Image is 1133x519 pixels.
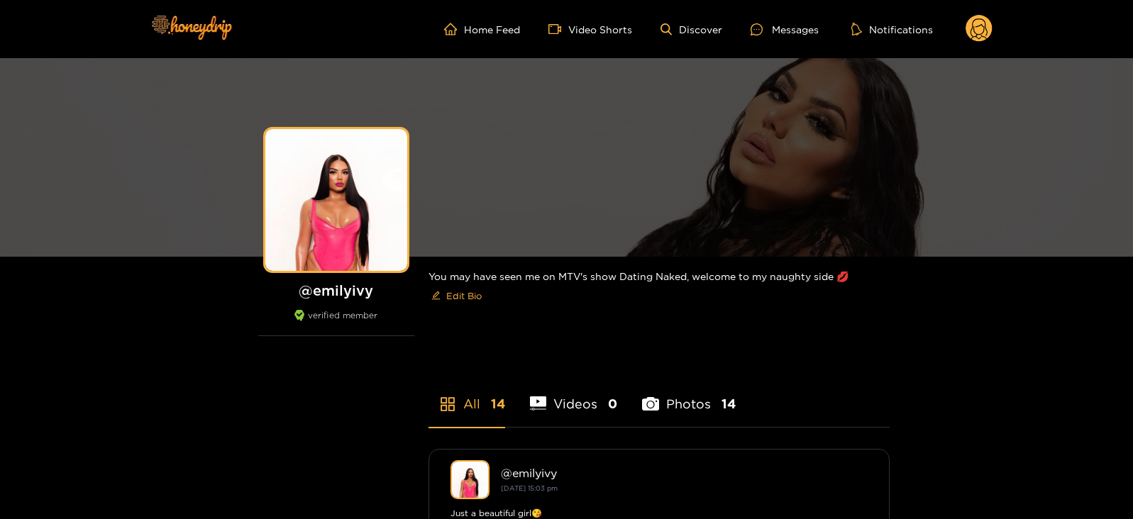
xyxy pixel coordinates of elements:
[642,363,736,427] li: Photos
[451,460,490,499] img: emilyivy
[258,281,414,299] h1: @ emilyivy
[429,257,890,318] div: You may have seen me on MTV's show Dating Naked, welcome to my naughty side 💋
[429,363,505,427] li: All
[548,23,632,35] a: Video Shorts
[722,395,736,413] span: 14
[446,289,482,303] span: Edit Bio
[439,396,456,413] span: appstore
[608,395,617,413] span: 0
[429,284,485,307] button: editEdit Bio
[444,23,464,35] span: home
[530,363,618,427] li: Videos
[501,467,868,479] div: @ emilyivy
[491,395,505,413] span: 14
[258,310,414,336] div: verified member
[548,23,568,35] span: video-camera
[847,22,937,36] button: Notifications
[501,484,558,492] small: [DATE] 15:03 pm
[444,23,520,35] a: Home Feed
[431,291,441,301] span: edit
[751,21,819,38] div: Messages
[661,23,722,35] a: Discover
